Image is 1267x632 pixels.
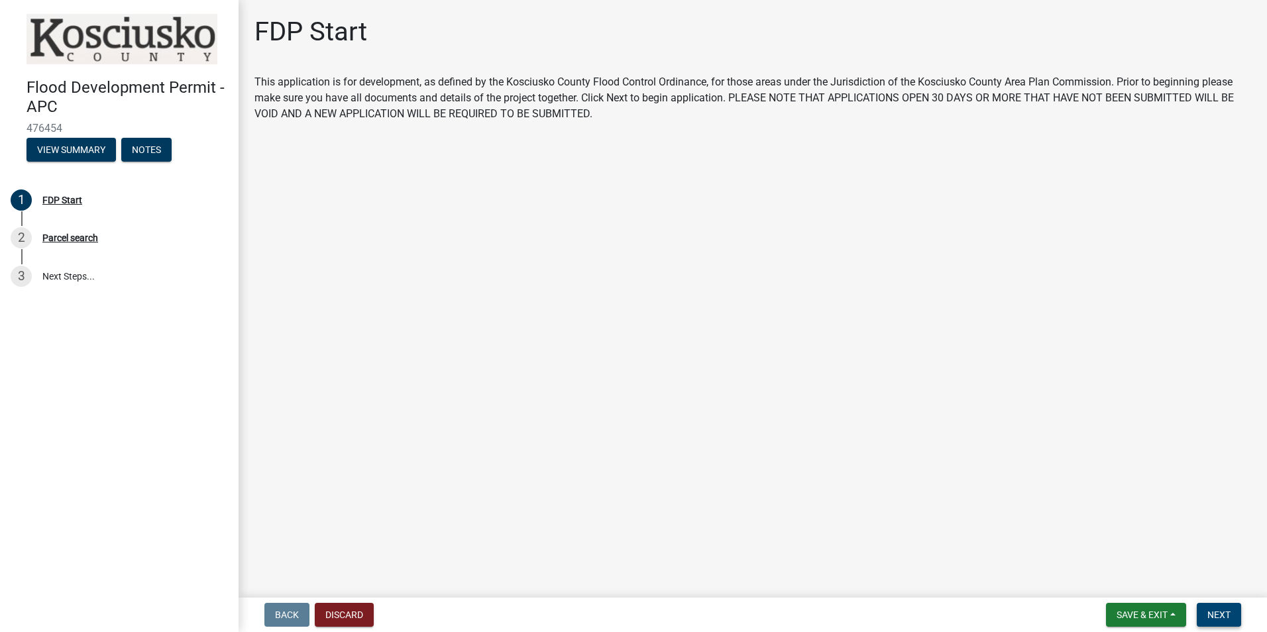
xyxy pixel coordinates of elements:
h1: FDP Start [254,16,367,48]
span: Next [1207,609,1231,620]
span: Back [275,609,299,620]
div: 3 [11,266,32,287]
button: Next [1197,603,1241,627]
button: Notes [121,138,172,162]
div: Parcel search [42,233,98,242]
wm-modal-confirm: Notes [121,145,172,156]
span: 476454 [27,122,212,134]
button: Discard [315,603,374,627]
button: Save & Exit [1106,603,1186,627]
button: Back [264,603,309,627]
h4: Flood Development Permit - APC [27,78,228,117]
div: 1 [11,189,32,211]
button: View Summary [27,138,116,162]
div: This application is for development, as defined by the Kosciusko County Flood Control Ordinance, ... [254,74,1251,122]
div: 2 [11,227,32,248]
img: Kosciusko County, Indiana [27,14,217,64]
wm-modal-confirm: Summary [27,145,116,156]
div: FDP Start [42,195,82,205]
span: Save & Exit [1117,609,1168,620]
